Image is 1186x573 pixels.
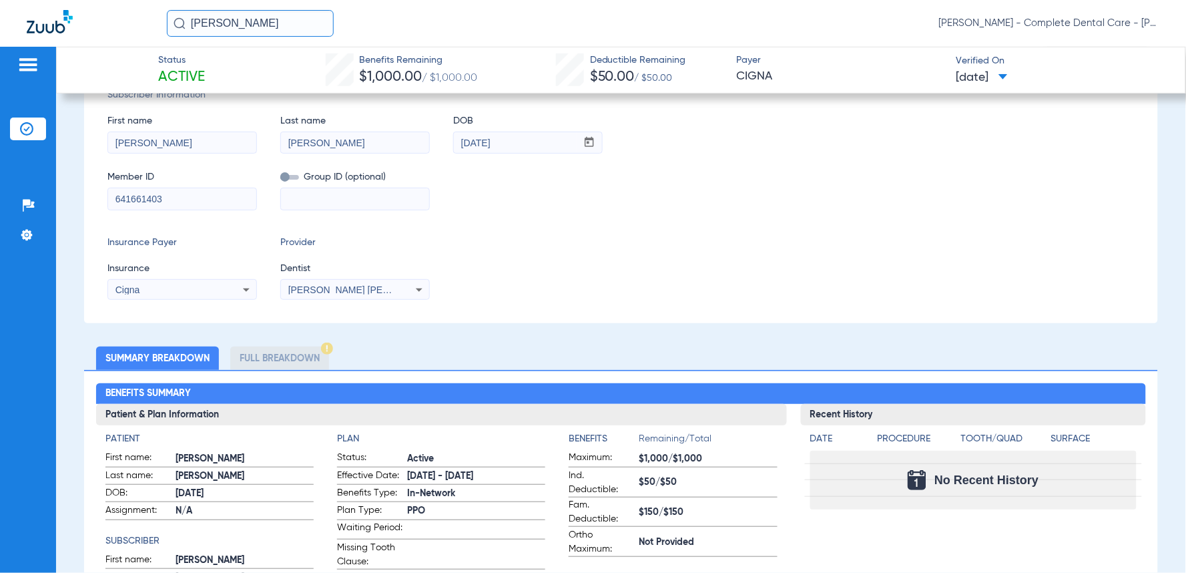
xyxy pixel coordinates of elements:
[422,73,477,83] span: / $1,000.00
[1119,509,1186,573] iframe: Chat Widget
[167,10,334,37] input: Search for patients
[105,469,171,485] span: Last name:
[230,347,329,370] li: Full Breakdown
[1051,432,1137,451] app-breakdown-title: Surface
[569,469,634,497] span: Ind. Deductible:
[961,432,1047,451] app-breakdown-title: Tooth/Quad
[288,284,499,295] span: [PERSON_NAME] [PERSON_NAME] 1861610545
[810,432,866,451] app-breakdown-title: Date
[176,554,314,568] span: [PERSON_NAME]
[639,475,777,490] span: $50/$50
[590,53,686,67] span: Deductible Remaining
[407,469,545,484] span: [DATE] - [DATE]
[176,504,314,518] span: N/A
[961,432,1047,446] h4: Tooth/Quad
[569,432,639,446] h4: Benefits
[96,347,219,370] li: Summary Breakdown
[908,470,926,490] img: Calendar
[737,53,945,67] span: Payer
[810,432,866,446] h4: Date
[737,68,945,85] span: CIGNA
[639,452,777,466] span: $1,000/$1,000
[158,53,205,67] span: Status
[453,114,603,128] span: DOB
[359,70,422,84] span: $1,000.00
[105,451,171,467] span: First name:
[107,114,257,128] span: First name
[337,521,402,539] span: Waiting Period:
[337,451,402,467] span: Status:
[107,262,257,276] span: Insurance
[105,486,171,502] span: DOB:
[280,262,430,276] span: Dentist
[176,469,314,484] span: [PERSON_NAME]
[337,541,402,569] span: Missing Tooth Clause:
[569,528,634,556] span: Ortho Maximum:
[337,504,402,520] span: Plan Type:
[158,68,205,87] span: Active
[115,284,140,295] span: Cigna
[280,170,430,184] span: Group ID (optional)
[107,88,1134,102] span: Subscriber Information
[407,487,545,501] span: In-Network
[105,504,171,520] span: Assignment:
[174,17,186,29] img: Search Icon
[590,70,635,84] span: $50.00
[635,73,673,83] span: / $50.00
[280,236,430,250] span: Provider
[27,10,73,33] img: Zuub Logo
[96,404,787,425] h3: Patient & Plan Information
[107,236,257,250] span: Insurance Payer
[407,452,545,466] span: Active
[321,343,333,355] img: Hazard
[337,469,402,485] span: Effective Date:
[801,404,1146,425] h3: Recent History
[1051,432,1137,446] h4: Surface
[569,432,639,451] app-breakdown-title: Benefits
[280,114,430,128] span: Last name
[577,132,603,154] button: Open calendar
[176,452,314,466] span: [PERSON_NAME]
[337,486,402,502] span: Benefits Type:
[96,383,1146,405] h2: Benefits Summary
[878,432,956,446] h4: Procedure
[337,432,545,446] h4: Plan
[569,498,634,526] span: Fam. Deductible:
[17,57,39,73] img: hamburger-icon
[107,170,257,184] span: Member ID
[639,432,777,451] span: Remaining/Total
[956,69,1008,86] span: [DATE]
[176,487,314,501] span: [DATE]
[939,17,1159,30] span: [PERSON_NAME] - Complete Dental Care - [PERSON_NAME] [PERSON_NAME], DDS, [GEOGRAPHIC_DATA]
[569,451,634,467] span: Maximum:
[105,553,171,569] span: First name:
[956,54,1165,68] span: Verified On
[878,432,956,451] app-breakdown-title: Procedure
[359,53,477,67] span: Benefits Remaining
[934,473,1039,487] span: No Recent History
[639,536,777,550] span: Not Provided
[639,506,777,520] span: $150/$150
[407,504,545,518] span: PPO
[105,534,314,548] h4: Subscriber
[105,432,314,446] h4: Patient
